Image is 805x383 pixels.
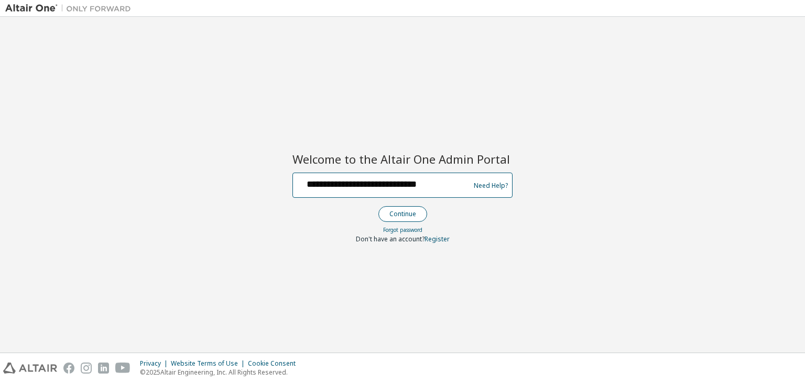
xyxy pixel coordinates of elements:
p: © 2025 Altair Engineering, Inc. All Rights Reserved. [140,368,302,377]
a: Register [425,235,450,243]
div: Cookie Consent [248,359,302,368]
button: Continue [378,206,427,222]
img: instagram.svg [81,363,92,374]
a: Forgot password [383,226,422,233]
h2: Welcome to the Altair One Admin Portal [292,152,513,166]
span: Don't have an account? [356,235,425,243]
img: facebook.svg [63,363,74,374]
img: youtube.svg [115,363,130,374]
img: Altair One [5,3,136,14]
img: altair_logo.svg [3,363,57,374]
div: Website Terms of Use [171,359,248,368]
div: Privacy [140,359,171,368]
a: Need Help? [474,185,508,186]
img: linkedin.svg [98,363,109,374]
